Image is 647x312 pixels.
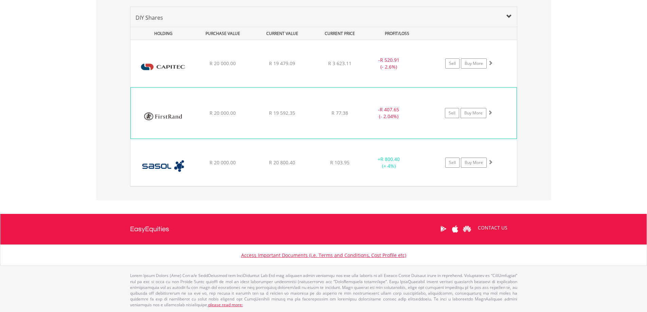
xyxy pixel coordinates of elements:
span: R 3 623.11 [328,60,352,67]
div: PURCHASE VALUE [194,27,252,40]
a: Sell [445,158,460,168]
a: please read more: [208,302,243,308]
span: R 19 479.09 [269,60,295,67]
div: HOLDING [131,27,193,40]
a: Buy More [461,158,487,168]
a: Buy More [461,58,487,69]
div: PROFIT/LOSS [368,27,426,40]
a: Buy More [461,108,486,118]
a: Sell [445,58,460,69]
span: R 800.40 [380,156,400,162]
a: Google Play [437,218,449,239]
img: EQU.ZA.CPI.png [134,49,192,85]
p: Lorem Ipsum Dolors (Ame) Con a/e SeddOeiusmod tem InciDiduntut Lab Etd mag aliquaen admin veniamq... [130,273,517,308]
img: EQU.ZA.FSR.png [134,96,193,137]
span: R 20 800.40 [269,159,295,166]
div: + (+ 4%) [363,156,415,169]
a: Apple [449,218,461,239]
span: R 20 000.00 [210,110,236,116]
span: DIY Shares [136,14,163,21]
div: - (- 2.04%) [363,106,414,120]
div: CURRENT PRICE [312,27,366,40]
span: R 20 000.00 [210,60,236,67]
div: CURRENT VALUE [253,27,311,40]
span: R 103.95 [330,159,349,166]
span: R 20 000.00 [210,159,236,166]
span: R 520.91 [380,57,399,63]
div: - (- 2.6%) [363,57,415,70]
img: EQU.ZA.SOL.png [134,148,192,184]
a: EasyEquities [130,214,169,244]
a: Access Important Documents (i.e. Terms and Conditions, Cost Profile etc) [241,252,406,258]
a: CONTACT US [473,218,512,237]
a: Huawei [461,218,473,239]
a: Sell [445,108,459,118]
span: R 19 592.35 [269,110,295,116]
span: R 77.38 [331,110,348,116]
span: R 407.65 [380,106,399,113]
